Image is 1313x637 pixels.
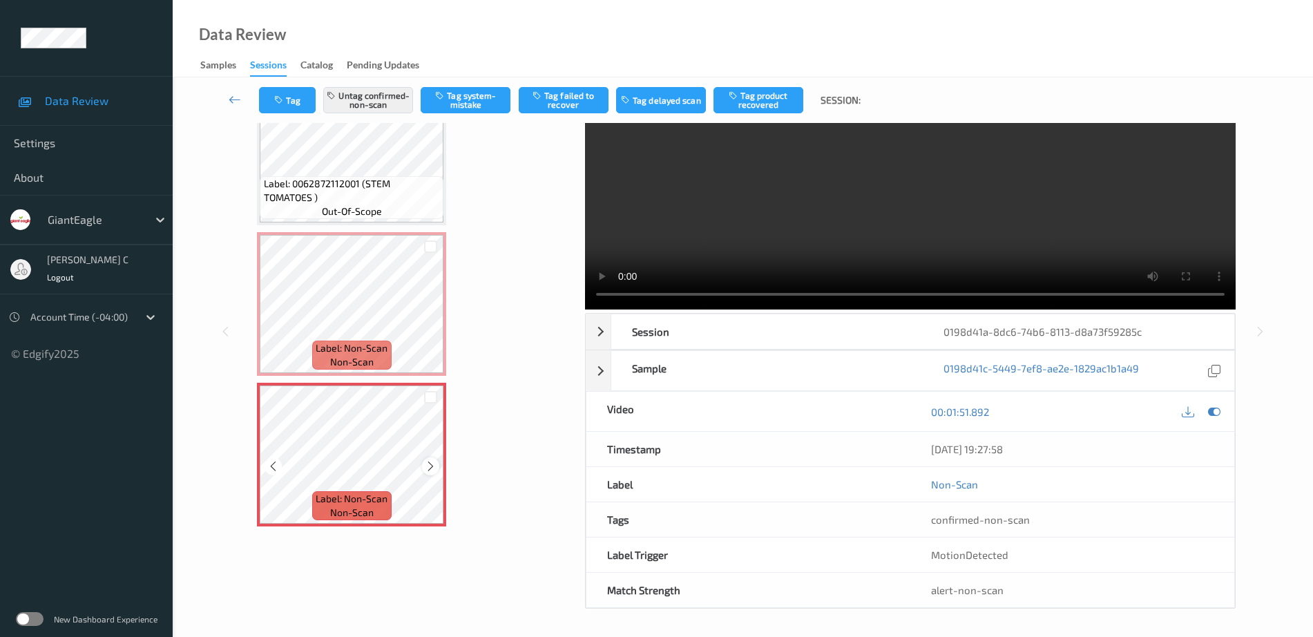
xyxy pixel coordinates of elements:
[519,87,608,113] button: Tag failed to recover
[586,467,910,502] div: Label
[200,58,236,75] div: Samples
[199,28,286,41] div: Data Review
[910,538,1234,572] div: MotionDetected
[250,58,287,77] div: Sessions
[611,314,923,349] div: Session
[347,56,433,75] a: Pending Updates
[200,56,250,75] a: Samples
[616,87,706,113] button: Tag delayed scan
[586,392,910,431] div: Video
[931,442,1214,456] div: [DATE] 19:27:58
[259,87,316,113] button: Tag
[300,56,347,75] a: Catalog
[330,506,374,520] span: non-scan
[586,502,910,537] div: Tags
[713,87,803,113] button: Tag product recovered
[931,583,1214,597] div: alert-non-scan
[931,405,989,419] a: 00:01:51.892
[330,355,374,369] span: non-scan
[943,361,1139,380] a: 0198d41c-5449-7ef8-ae2e-1829ac1b1a49
[323,87,413,113] button: Untag confirmed-non-scan
[300,58,333,75] div: Catalog
[821,93,861,107] span: Session:
[322,205,382,218] span: out-of-scope
[586,538,910,572] div: Label Trigger
[316,341,387,355] span: Label: Non-Scan
[586,350,1235,391] div: Sample0198d41c-5449-7ef8-ae2e-1829ac1b1a49
[586,573,910,607] div: Match Strength
[316,492,387,506] span: Label: Non-Scan
[923,314,1234,349] div: 0198d41a-8dc6-74b6-8113-d8a73f59285c
[586,432,910,466] div: Timestamp
[264,177,441,205] span: Label: 0062872112001 (STEM TOMATOES )
[931,513,1030,526] span: confirmed-non-scan
[931,477,978,491] a: Non-Scan
[250,56,300,77] a: Sessions
[611,351,923,390] div: Sample
[347,58,419,75] div: Pending Updates
[586,314,1235,350] div: Session0198d41a-8dc6-74b6-8113-d8a73f59285c
[421,87,510,113] button: Tag system-mistake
